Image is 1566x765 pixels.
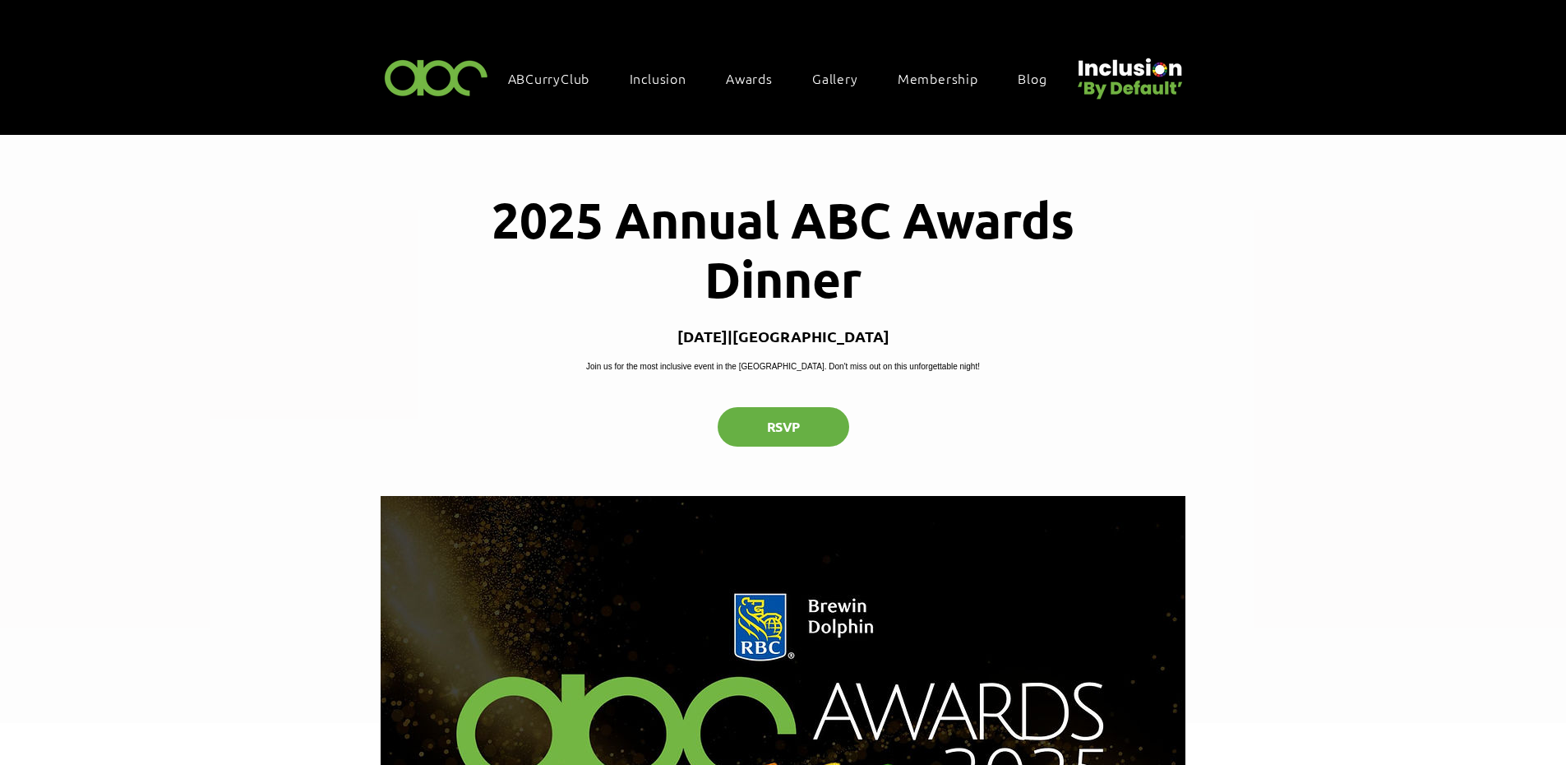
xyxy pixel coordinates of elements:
[500,61,1072,95] nav: Site
[586,360,980,373] p: Join us for the most inclusive event in the [GEOGRAPHIC_DATA]. Don't miss out on this unforgettab...
[898,69,978,87] span: Membership
[804,61,883,95] a: Gallery
[437,189,1129,308] h1: 2025 Annual ABC Awards Dinner
[1072,44,1185,101] img: Untitled design (22).png
[380,53,493,101] img: ABC-Logo-Blank-Background-01-01-2.png
[726,69,773,87] span: Awards
[508,69,590,87] span: ABCurryClub
[500,61,615,95] a: ABCurryClub
[677,327,728,345] p: [DATE]
[732,327,889,345] p: [GEOGRAPHIC_DATA]
[812,69,858,87] span: Gallery
[1009,61,1071,95] a: Blog
[728,327,732,345] span: |
[621,61,711,95] div: Inclusion
[718,407,849,447] button: RSVP
[630,69,686,87] span: Inclusion
[718,61,797,95] div: Awards
[889,61,1003,95] a: Membership
[1018,69,1046,87] span: Blog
